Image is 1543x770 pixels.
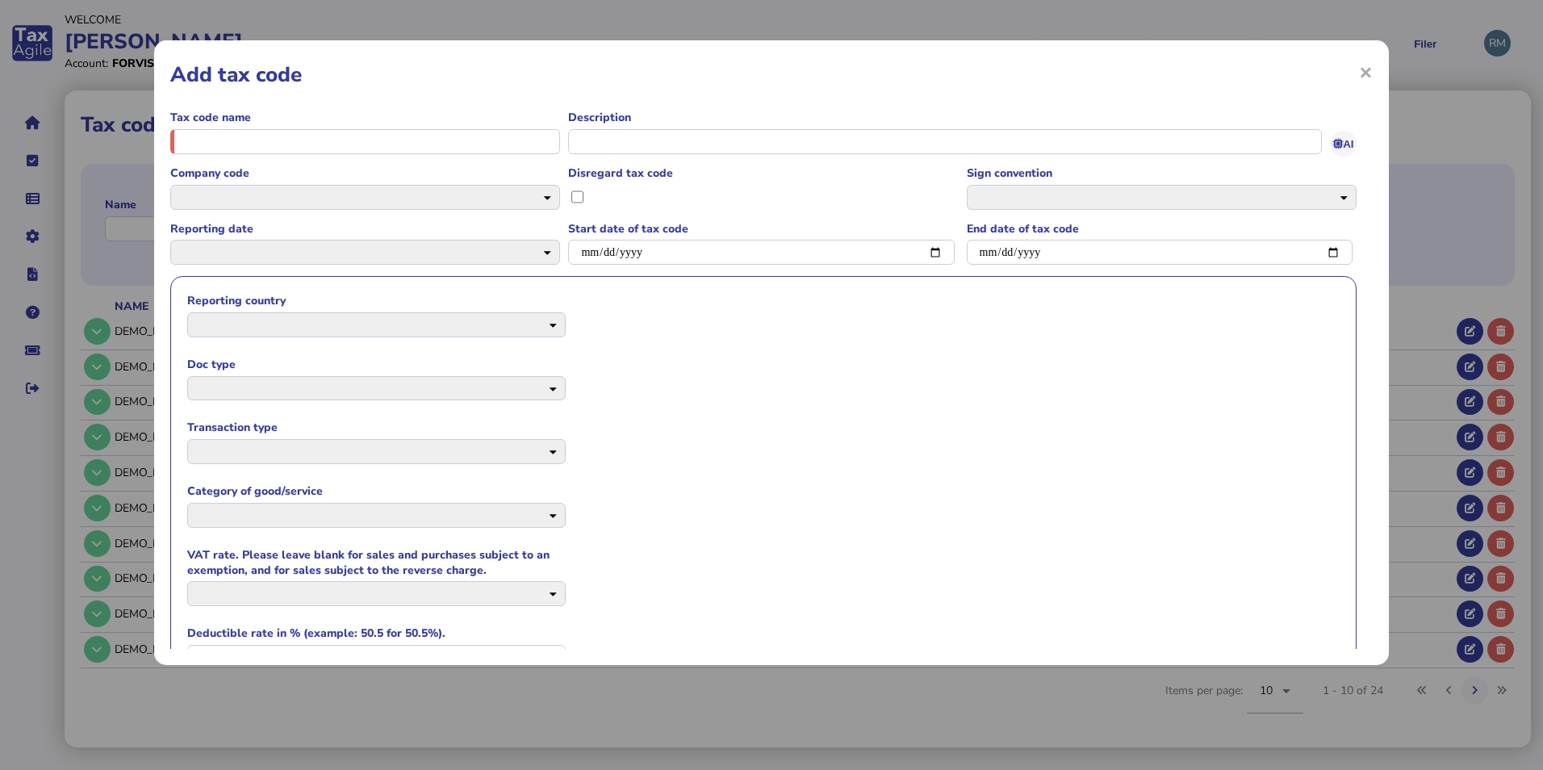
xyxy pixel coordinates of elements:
[1330,131,1357,157] button: AI
[568,221,958,236] label: Start date of tax code
[967,221,1357,236] label: End date of tax code
[187,626,566,641] label: Deductible rate in % (example: 50.5 for 50.5%).
[1359,56,1373,87] span: ×
[568,110,1356,125] label: Description
[170,61,1373,89] h1: Add tax code
[187,293,566,308] label: Reporting country
[187,483,566,499] label: Category of good/service
[170,221,560,236] label: Reporting date
[187,357,566,372] label: Doc type
[967,165,1357,181] label: Sign convention
[187,420,566,435] label: Transaction type
[170,165,560,181] label: Company code
[170,110,560,125] label: Tax code name
[187,547,566,578] label: VAT rate. Please leave blank for sales and purchases subject to an exemption, and for sales subje...
[568,165,958,181] label: Disregard tax code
